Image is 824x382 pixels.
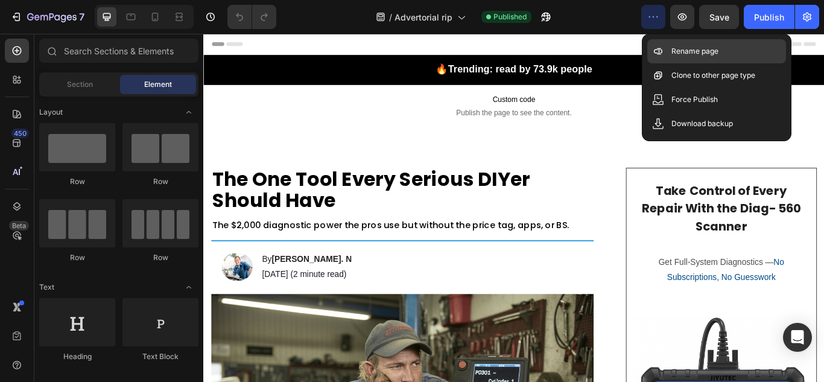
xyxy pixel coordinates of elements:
div: Row [122,252,198,263]
div: Row [39,252,115,263]
iframe: Design area [203,34,824,382]
img: gempages_573997155069461355-717f1cfc-283e-49e0-b898-5d14d780c172.jpg [21,256,57,287]
div: Row [39,176,115,187]
div: Heading [39,351,115,362]
strong: Take Control of Every Repair With the Diag- 560 Scanner [510,173,696,234]
span: Element [144,79,172,90]
button: 7 [5,5,90,29]
p: Force Publish [671,94,718,106]
span: Advertorial rip [395,11,452,24]
p: Get Full-System Diagnostics — [501,258,706,293]
input: Search Sections & Elements [39,39,198,63]
div: Row [122,176,198,187]
span: Toggle open [179,278,198,297]
p: Rename page [671,45,718,57]
span: Toggle open [179,103,198,122]
div: Publish [754,11,784,24]
span: / [389,11,392,24]
strong: The One Tool Every Serious DIYer Should Have [10,154,381,210]
div: Text Block [122,351,198,362]
span: No Subscriptions, No Guesswork [540,261,676,289]
p: Download backup [671,118,733,130]
div: 450 [11,129,29,138]
span: Published [493,11,527,22]
button: Publish [744,5,794,29]
div: Open Intercom Messenger [783,323,812,352]
div: Undo/Redo [227,5,276,29]
span: Section [67,79,93,90]
strong: 🔥Trending: read by 73.9k people [271,35,454,48]
span: Layout [39,107,63,118]
span: Text [39,282,54,293]
strong: [PERSON_NAME]. N [80,258,173,268]
button: Save [699,5,739,29]
span: [DATE] (2 minute read) [68,275,166,285]
div: Beta [9,221,29,231]
p: 7 [79,10,84,24]
span: By [68,258,80,268]
span: The $2,000 diagnostic power the pros use but without the price tag, apps, or BS. [10,215,426,230]
p: Clone to other page type [671,69,755,81]
span: Save [709,12,729,22]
